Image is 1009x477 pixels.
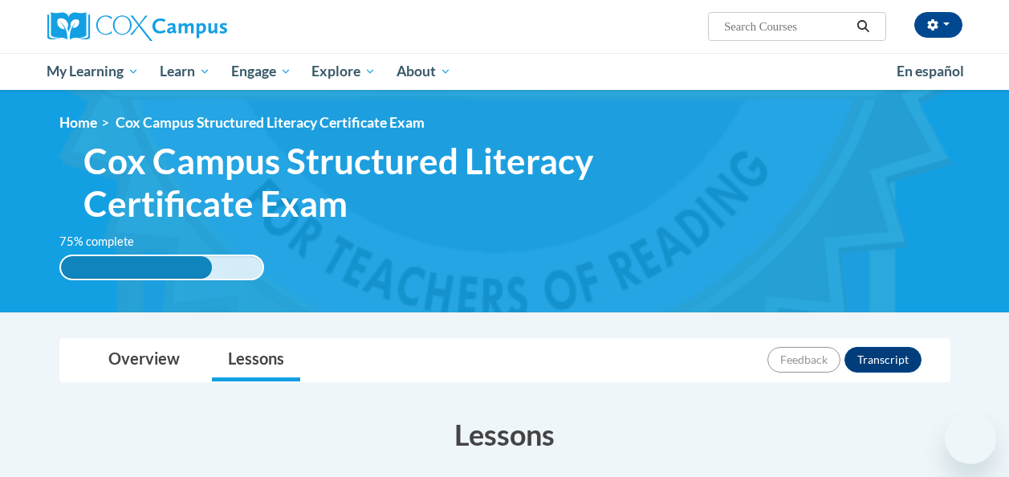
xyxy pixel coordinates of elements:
h3: Lessons [59,414,950,455]
a: Overview [92,339,196,381]
div: 75% complete [61,256,212,279]
button: Feedback [767,347,840,373]
span: Engage [231,62,291,81]
span: Explore [311,62,376,81]
span: Learn [160,62,210,81]
img: Cox Campus [47,12,227,41]
a: Learn [149,53,221,90]
a: Explore [301,53,386,90]
button: Search [851,17,875,36]
span: About [397,62,451,81]
span: En español [897,63,964,79]
a: Cox Campus [47,12,336,41]
input: Search Courses [722,17,851,36]
span: My Learning [47,62,139,81]
div: Main menu [35,53,974,90]
a: Home [59,114,97,131]
span: Cox Campus Structured Literacy Certificate Exam [116,114,425,131]
a: Engage [221,53,302,90]
label: 75% complete [59,233,152,251]
a: Lessons [212,339,300,381]
a: En español [886,55,974,88]
iframe: Button to launch messaging window [945,413,996,464]
a: About [386,53,462,90]
span: Cox Campus Structured Literacy Certificate Exam [83,140,746,225]
button: Account Settings [914,12,962,38]
button: Transcript [844,347,922,373]
a: My Learning [37,53,150,90]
